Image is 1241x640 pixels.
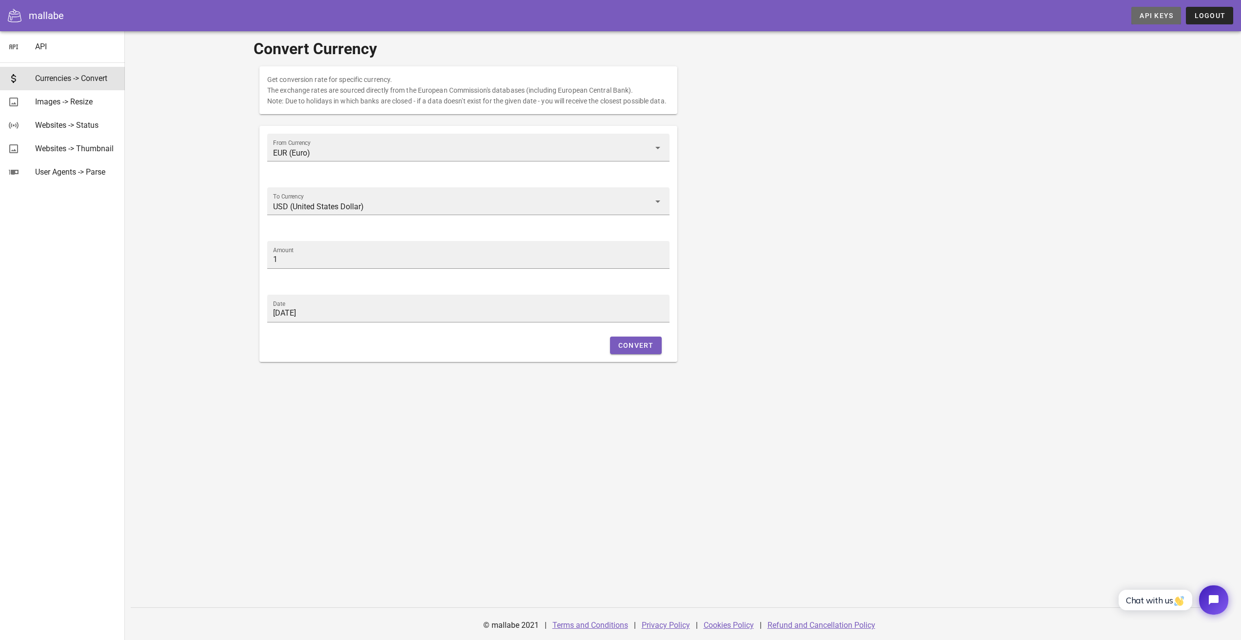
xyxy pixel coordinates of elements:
label: From Currency [273,140,311,147]
div: | [634,614,636,637]
div: | [545,614,547,637]
div: | [760,614,762,637]
a: Refund and Cancellation Policy [768,620,875,630]
div: Get conversion rate for specific currency. The exchange rates are sourced directly from the Europ... [259,66,677,114]
iframe: Tidio Chat [1108,577,1237,623]
div: Images -> Resize [35,97,117,106]
div: API [35,42,117,51]
span: Convert [618,341,654,349]
div: © mallabe 2021 [477,614,545,637]
label: To Currency [273,193,304,200]
span: API Keys [1139,12,1173,20]
button: Logout [1186,7,1233,24]
div: Currencies -> Convert [35,74,117,83]
a: Privacy Policy [642,620,690,630]
span: Logout [1194,12,1225,20]
a: Terms and Conditions [552,620,628,630]
div: mallabe [29,8,64,23]
h1: Convert Currency [254,37,1112,60]
button: Convert [610,337,662,354]
a: API Keys [1131,7,1181,24]
label: Amount [273,247,294,254]
div: Websites -> Status [35,120,117,130]
a: Cookies Policy [704,620,754,630]
label: Date [273,300,285,308]
div: Websites -> Thumbnail [35,144,117,153]
div: | [696,614,698,637]
div: User Agents -> Parse [35,167,117,177]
